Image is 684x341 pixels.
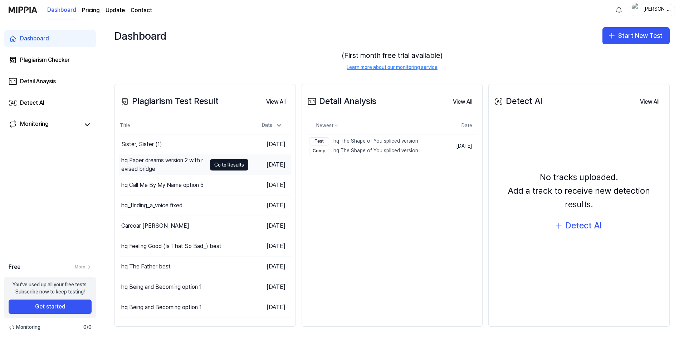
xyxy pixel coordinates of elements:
[447,95,478,109] button: View All
[306,94,376,108] div: Detail Analysis
[248,297,291,318] td: [DATE]
[248,257,291,277] td: [DATE]
[114,27,166,44] div: Dashboard
[13,281,88,295] div: You’ve used up all your free tests. Subscribe now to keep testing!
[493,170,665,212] div: No tracks uploaded. Add a track to receive new detection results.
[106,6,125,15] a: Update
[615,6,623,14] img: 알림
[632,3,641,17] img: profile
[259,120,285,131] div: Date
[121,181,204,189] div: hq Call Me By My Name option 5
[444,134,478,158] td: [DATE]
[121,242,221,251] div: hq Feeling Good (Is That So Bad_) best
[20,120,49,130] div: Monitoring
[83,324,92,331] span: 0 / 0
[565,219,602,232] div: Detect AI
[121,201,182,210] div: hq_finding_a_voice fixed
[82,6,100,15] a: Pricing
[121,283,202,291] div: hq Being and Becoming option 1
[602,27,670,44] button: Start New Test
[634,95,665,109] button: View All
[447,94,478,109] a: View All
[20,56,70,64] div: Plagiarism Checker
[309,137,418,145] div: hq The Shape of You spliced version
[4,51,96,69] a: Plagiarism Checker
[248,216,291,236] td: [DATE]
[121,156,206,173] div: hq Paper dreams version 2 with revised bridge
[121,262,171,271] div: hq The Father best
[4,73,96,90] a: Detail Anaysis
[121,222,189,230] div: Carcoar [PERSON_NAME]
[9,120,80,130] a: Monitoring
[248,196,291,216] td: [DATE]
[20,34,49,43] div: Dashboard
[493,94,542,108] div: Detect AI
[20,99,44,107] div: Detect AI
[248,155,291,175] td: [DATE]
[248,134,291,155] td: [DATE]
[248,175,291,196] td: [DATE]
[347,64,438,71] a: Learn more about our monitoring service
[260,94,291,109] a: View All
[260,95,291,109] button: View All
[119,117,248,134] th: Title
[121,140,162,149] div: Sister, Sister (1)
[248,277,291,297] td: [DATE]
[444,117,478,134] th: Date
[4,30,96,47] a: Dashboard
[131,6,152,15] a: Contact
[309,137,329,145] div: Test
[549,217,609,234] button: Detect AI
[9,300,92,314] button: Get started
[75,264,92,270] a: More
[643,6,671,14] div: [PERSON_NAME]
[634,94,665,109] a: View All
[9,263,20,271] span: Free
[20,77,56,86] div: Detail Anaysis
[309,147,329,155] div: Comp
[210,159,248,170] button: Go to Results
[119,94,219,108] div: Plagiarism Test Result
[248,236,291,257] td: [DATE]
[4,94,96,112] a: Detect AI
[9,324,40,331] span: Monitoring
[47,0,76,20] a: Dashboard
[630,4,675,16] button: profile[PERSON_NAME]
[121,303,202,312] div: hq Being and Becoming option 1
[309,147,418,155] div: hq The Shape of You spliced version
[306,134,444,158] a: Testhq The Shape of You spliced versionComphq The Shape of You spliced version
